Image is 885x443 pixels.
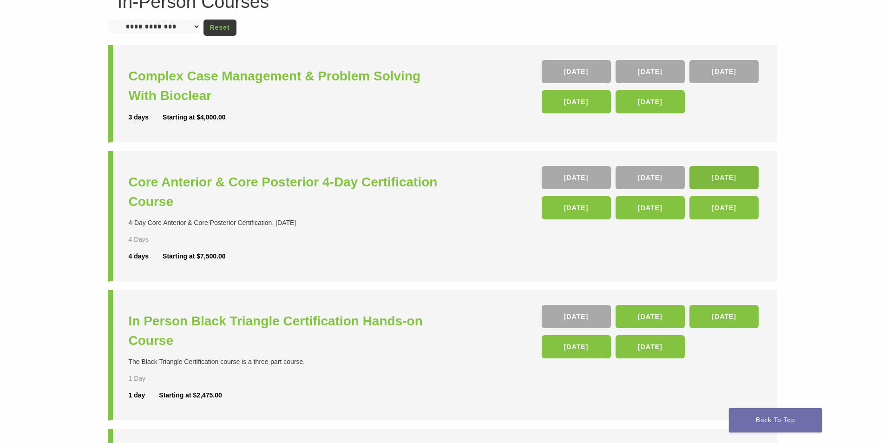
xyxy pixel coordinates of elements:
[689,196,759,219] a: [DATE]
[616,60,685,83] a: [DATE]
[542,166,761,224] div: , , , , ,
[542,90,611,113] a: [DATE]
[689,166,759,189] a: [DATE]
[616,90,685,113] a: [DATE]
[129,251,163,261] div: 4 days
[616,166,685,189] a: [DATE]
[129,374,176,383] div: 1 Day
[129,235,176,245] div: 4 Days
[542,196,611,219] a: [DATE]
[729,408,822,432] a: Back To Top
[129,172,445,212] a: Core Anterior & Core Posterior 4-Day Certification Course
[616,305,685,328] a: [DATE]
[542,305,611,328] a: [DATE]
[163,112,225,122] div: Starting at $4,000.00
[689,305,759,328] a: [DATE]
[542,305,761,363] div: , , , ,
[616,196,685,219] a: [DATE]
[129,218,445,228] div: 4-Day Core Anterior & Core Posterior Certification. [DATE]
[129,357,445,367] div: The Black Triangle Certification course is a three-part course.
[689,60,759,83] a: [DATE]
[159,390,222,400] div: Starting at $2,475.00
[129,390,159,400] div: 1 day
[542,60,611,83] a: [DATE]
[129,112,163,122] div: 3 days
[542,60,761,118] div: , , , ,
[542,335,611,358] a: [DATE]
[616,335,685,358] a: [DATE]
[163,251,225,261] div: Starting at $7,500.00
[129,311,445,350] a: In Person Black Triangle Certification Hands-on Course
[542,166,611,189] a: [DATE]
[129,66,445,106] a: Complex Case Management & Problem Solving With Bioclear
[203,20,236,36] a: Reset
